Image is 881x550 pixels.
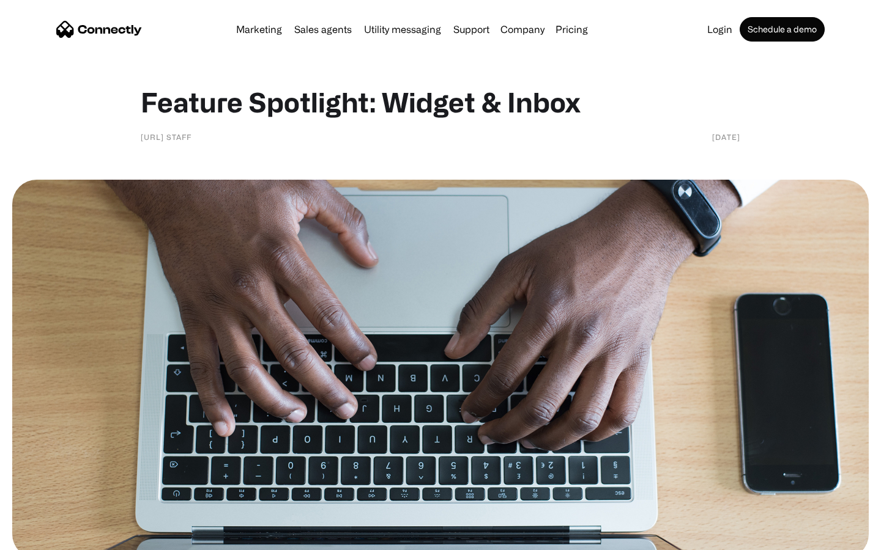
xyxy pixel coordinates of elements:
h1: Feature Spotlight: Widget & Inbox [141,86,740,119]
a: Sales agents [289,24,357,34]
a: Utility messaging [359,24,446,34]
a: Pricing [551,24,593,34]
div: Company [497,21,548,38]
a: Marketing [231,24,287,34]
div: [URL] staff [141,131,191,143]
a: Support [448,24,494,34]
a: Schedule a demo [740,17,825,42]
a: home [56,20,142,38]
div: Company [500,21,545,38]
aside: Language selected: English [12,529,73,546]
a: Login [702,24,737,34]
ul: Language list [24,529,73,546]
div: [DATE] [712,131,740,143]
